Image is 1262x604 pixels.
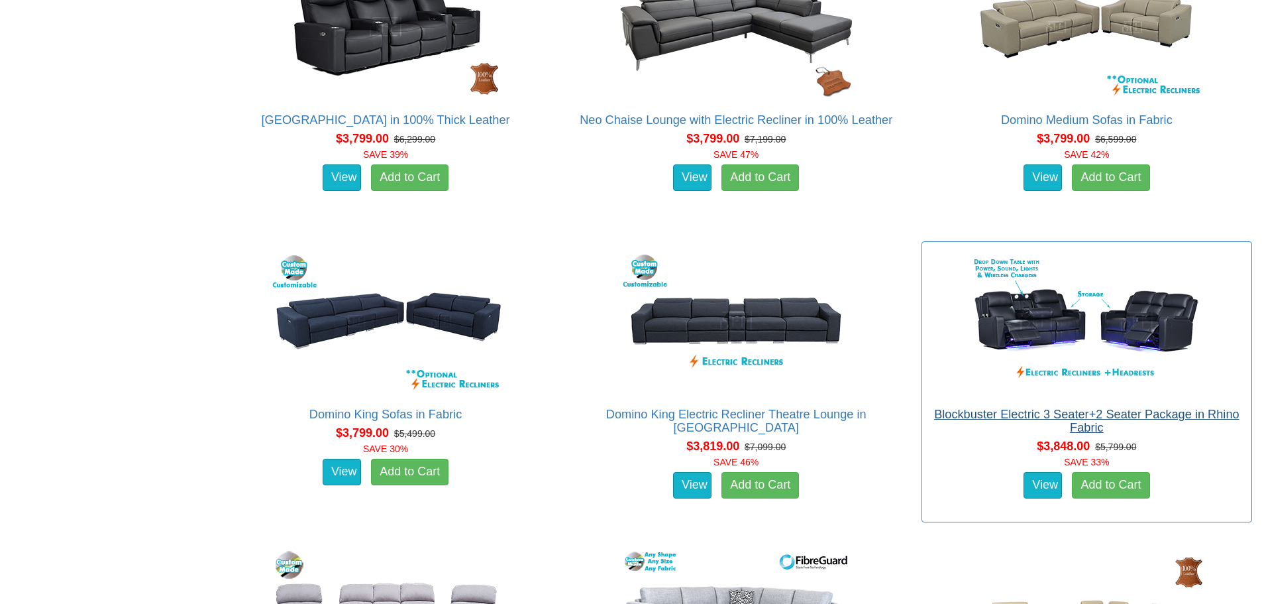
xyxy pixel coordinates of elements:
[617,249,855,394] img: Domino King Electric Recliner Theatre Lounge in Fabric
[934,408,1239,434] a: Blockbuster Electric 3 Seater+2 Seater Package in Rhino Fabric
[1095,134,1136,145] del: $6,599.00
[323,459,361,485] a: View
[262,113,510,127] a: [GEOGRAPHIC_DATA] in 100% Thick Leather
[363,149,408,160] font: SAVE 39%
[371,164,448,191] a: Add to Cart
[266,249,505,394] img: Domino King Sofas in Fabric
[1037,440,1090,453] span: $3,848.00
[371,459,448,485] a: Add to Cart
[721,164,799,191] a: Add to Cart
[686,440,739,453] span: $3,819.00
[686,132,739,145] span: $3,799.00
[1095,442,1136,452] del: $5,799.00
[745,134,786,145] del: $7,199.00
[394,134,435,145] del: $6,299.00
[967,249,1206,394] img: Blockbuster Electric 3 Seater+2 Seater Package in Rhino Fabric
[1037,132,1090,145] span: $3,799.00
[336,426,389,440] span: $3,799.00
[1024,472,1062,499] a: View
[1064,149,1109,160] font: SAVE 42%
[721,472,799,499] a: Add to Cart
[1072,472,1149,499] a: Add to Cart
[606,408,867,434] a: Domino King Electric Recliner Theatre Lounge in [GEOGRAPHIC_DATA]
[580,113,892,127] a: Neo Chaise Lounge with Electric Recliner in 100% Leather
[673,472,711,499] a: View
[1064,457,1109,467] font: SAVE 33%
[336,132,389,145] span: $3,799.00
[309,408,462,421] a: Domino King Sofas in Fabric
[1001,113,1173,127] a: Domino Medium Sofas in Fabric
[713,457,759,467] font: SAVE 46%
[323,164,361,191] a: View
[1024,164,1062,191] a: View
[1072,164,1149,191] a: Add to Cart
[713,149,759,160] font: SAVE 47%
[363,444,408,454] font: SAVE 30%
[745,442,786,452] del: $7,099.00
[673,164,711,191] a: View
[394,428,435,439] del: $5,499.00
